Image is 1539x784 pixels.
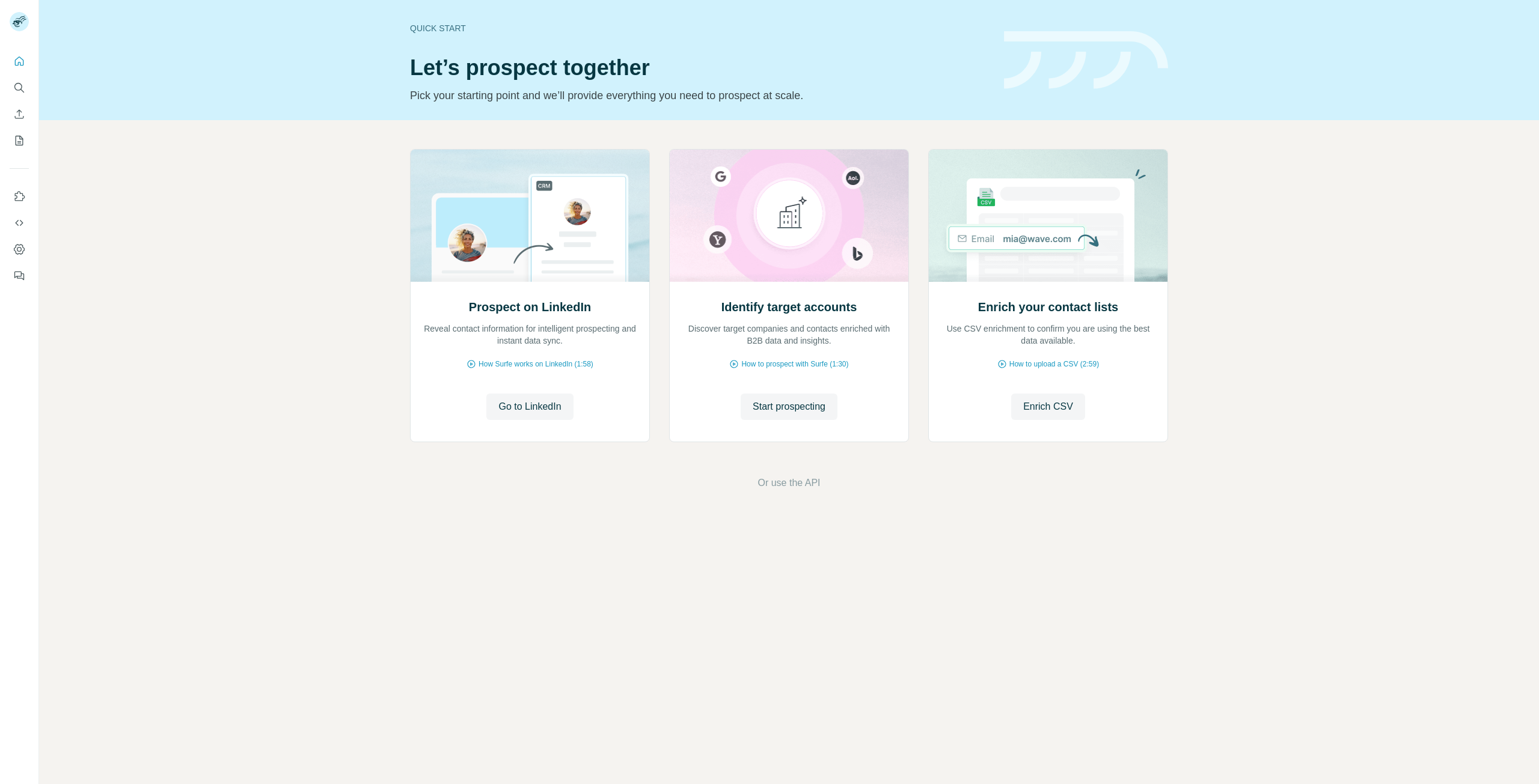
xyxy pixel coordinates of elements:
[741,394,837,420] button: Start prospecting
[10,103,29,125] button: Enrich CSV
[486,394,573,420] button: Go to LinkedIn
[410,150,650,282] img: Prospect on LinkedIn
[498,400,561,414] span: Go to LinkedIn
[1004,31,1168,90] img: banner
[721,299,857,315] h2: Identify target accounts
[941,323,1155,347] p: Use CSV enrichment to confirm you are using the best data available.
[10,265,29,287] button: Feedback
[469,299,591,315] h2: Prospect on LinkedIn
[757,476,820,490] button: Or use the API
[682,323,896,347] p: Discover target companies and contacts enriched with B2B data and insights.
[928,150,1168,282] img: Enrich your contact lists
[1011,394,1085,420] button: Enrich CSV
[1009,359,1099,369] span: How to upload a CSV (2:59)
[479,359,593,369] span: How Surfe works on LinkedIn (1:58)
[669,150,909,282] img: Identify target accounts
[410,22,990,34] div: Quick start
[10,186,29,207] button: Use Surfe on LinkedIn
[978,299,1118,315] h2: Enrich your contact lists
[10,77,29,99] button: Search
[10,212,29,234] button: Use Surfe API
[423,323,637,347] p: Reveal contact information for intelligent prospecting and instant data sync.
[741,359,848,369] span: How to prospect with Surfe (1:30)
[10,50,29,72] button: Quick start
[10,239,29,260] button: Dashboard
[753,400,825,414] span: Start prospecting
[410,56,990,80] h1: Let’s prospect together
[1023,400,1073,414] span: Enrich CSV
[10,130,29,151] button: My lists
[410,87,990,104] p: Pick your starting point and we’ll provide everything you need to prospect at scale.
